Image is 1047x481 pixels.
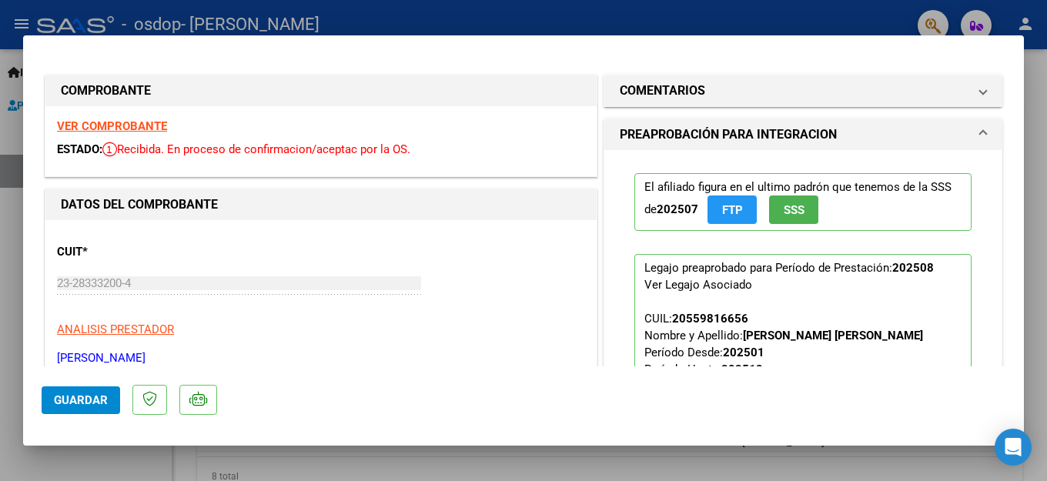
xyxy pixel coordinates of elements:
p: [PERSON_NAME] [57,349,585,367]
span: Guardar [54,393,108,407]
p: CUIT [57,243,216,261]
div: Open Intercom Messenger [995,429,1032,466]
span: ESTADO: [57,142,102,156]
strong: 202508 [892,261,934,275]
div: 20559816656 [672,310,748,327]
div: Ver Legajo Asociado [644,276,752,293]
strong: COMPROBANTE [61,83,151,98]
strong: 202507 [657,202,698,216]
span: ANALISIS PRESTADOR [57,322,174,336]
button: SSS [769,195,818,224]
button: Guardar [42,386,120,414]
span: FTP [722,203,743,217]
h1: COMENTARIOS [620,82,705,100]
mat-expansion-panel-header: PREAPROBACIÓN PARA INTEGRACION [604,119,1002,150]
p: Legajo preaprobado para Período de Prestación: [634,254,972,476]
mat-expansion-panel-header: COMENTARIOS [604,75,1002,106]
button: FTP [707,195,757,224]
span: SSS [784,203,804,217]
span: CUIL: Nombre y Apellido: Período Desde: Período Hasta: Admite Dependencia: [644,312,957,427]
p: El afiliado figura en el ultimo padrón que tenemos de la SSS de [634,173,972,231]
h1: PREAPROBACIÓN PARA INTEGRACION [620,125,837,144]
strong: 202501 [723,346,764,359]
span: Recibida. En proceso de confirmacion/aceptac por la OS. [102,142,410,156]
strong: DATOS DEL COMPROBANTE [61,197,218,212]
strong: [PERSON_NAME] [PERSON_NAME] [743,329,923,342]
a: VER COMPROBANTE [57,119,167,133]
strong: 202512 [721,362,763,376]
